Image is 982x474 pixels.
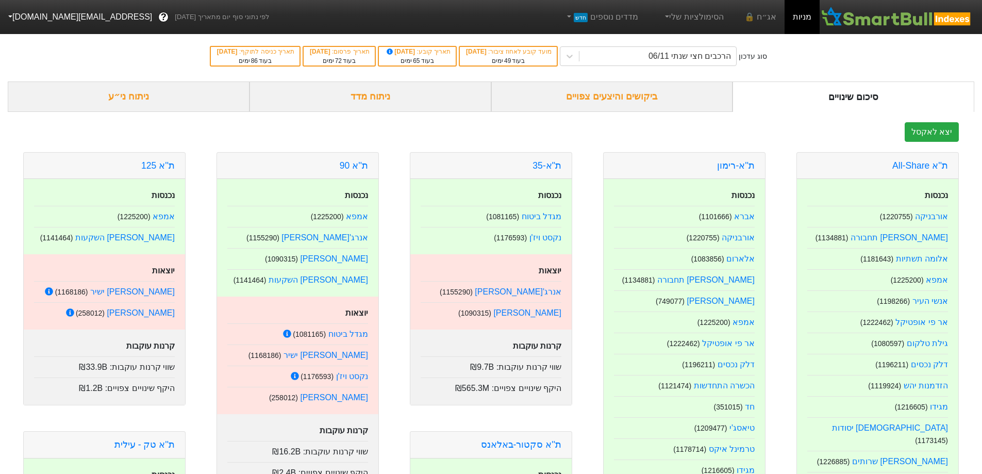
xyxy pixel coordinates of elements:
[513,341,561,350] strong: קרנות עוקבות
[336,372,369,381] a: נקסט ויז'ן
[911,360,948,369] a: דלק נכסים
[76,309,105,317] small: ( 258012 )
[385,48,417,55] span: [DATE]
[494,234,527,242] small: ( 1176593 )
[345,308,368,317] strong: יוצאות
[860,255,893,263] small: ( 1181643 )
[217,48,239,55] span: [DATE]
[682,361,715,369] small: ( 1196211 )
[309,47,370,56] div: תאריך פרסום :
[491,81,733,112] div: ביקושים והיצעים צפויים
[875,361,908,369] small: ( 1196211 )
[440,288,473,296] small: ( 1155290 )
[915,436,948,445] small: ( 1173145 )
[34,378,175,395] div: היקף שינויים צפויים :
[694,424,727,432] small: ( 1209477 )
[896,254,948,263] a: אלומה תשתיות
[892,160,948,171] a: ת''א All-Share
[465,47,552,56] div: מועד קובע לאחוז ציבור :
[384,47,451,56] div: תאריך קובע :
[729,423,755,432] a: טיאסג'י
[486,213,519,221] small: ( 1081165 )
[269,394,298,402] small: ( 258012 )
[246,234,279,242] small: ( 1155290 )
[891,276,924,284] small: ( 1225200 )
[300,393,368,402] a: [PERSON_NAME]
[817,457,850,466] small: ( 1226885 )
[722,233,755,242] a: אורבניקה
[895,403,928,411] small: ( 1216605 )
[871,339,904,348] small: ( 1080597 )
[926,275,948,284] a: אמפא
[648,50,731,62] div: הרכבים חצי שנתי 06/11
[667,339,700,348] small: ( 1222462 )
[126,341,175,350] strong: קרנות עוקבות
[34,356,175,373] div: שווי קרנות עוקבות :
[455,384,489,393] span: ₪565.3M
[880,213,913,221] small: ( 1220755 )
[79,384,103,393] span: ₪1.2B
[248,351,281,359] small: ( 1168186 )
[851,233,948,242] a: [PERSON_NAME] תחבורה
[421,378,561,395] div: היקף שינויים צפויים :
[40,234,73,242] small: ( 1141464 )
[697,318,730,326] small: ( 1225200 )
[907,339,948,348] a: גילת טלקום
[529,233,562,242] a: נקסט ויז'ן
[107,308,175,317] a: [PERSON_NAME]
[504,57,511,64] span: 49
[311,213,344,221] small: ( 1225200 )
[699,213,732,221] small: ( 1101666 )
[251,57,258,64] span: 86
[90,287,175,296] a: [PERSON_NAME] ישיר
[8,81,249,112] div: ניתוח ני״ע
[622,276,655,284] small: ( 1134881 )
[216,47,294,56] div: תאריך כניסה לתוקף :
[852,457,948,466] a: [PERSON_NAME] שרותים
[718,360,755,369] a: דלק נכסים
[475,287,561,296] a: אנרג'[PERSON_NAME]
[832,423,948,432] a: [DEMOGRAPHIC_DATA] יסודות
[877,297,910,305] small: ( 1198266 )
[118,213,151,221] small: ( 1225200 )
[493,308,561,317] a: [PERSON_NAME]
[413,57,420,64] span: 65
[175,12,269,22] span: לפי נתוני סוף יום מתאריך [DATE]
[161,10,167,24] span: ?
[691,255,724,263] small: ( 1083856 )
[272,447,301,456] span: ₪16.2B
[345,191,368,200] strong: נכנסות
[301,372,334,381] small: ( 1176593 )
[912,297,948,305] a: אנשי העיר
[694,381,755,390] a: הכשרה התחדשות
[658,382,691,390] small: ( 1121474 )
[265,255,298,263] small: ( 1090315 )
[281,233,368,242] a: אנרג'[PERSON_NAME]
[269,275,368,284] a: [PERSON_NAME] השקעות
[293,330,326,338] small: ( 1081165 )
[320,426,368,435] strong: קרנות עוקבות
[216,56,294,66] div: בעוד ימים
[227,441,368,458] div: שווי קרנות עוקבות :
[930,402,948,411] a: מגידו
[481,439,561,450] a: ת''א סקטור-באלאנס
[532,160,561,171] a: ת"א-35
[905,122,959,142] button: יצא לאקסל
[284,351,368,359] a: [PERSON_NAME] ישיר
[310,48,332,55] span: [DATE]
[657,275,755,284] a: [PERSON_NAME] תחבורה
[925,191,948,200] strong: נכנסות
[458,309,491,317] small: ( 1090315 )
[687,297,755,305] a: [PERSON_NAME]
[300,254,368,263] a: [PERSON_NAME]
[739,51,767,62] div: סוג עדכון
[309,56,370,66] div: בעוד ימים
[538,191,561,200] strong: נכנסות
[895,318,948,326] a: אר פי אופטיקל
[709,445,755,453] a: טרמינל איקס
[733,81,974,112] div: סיכום שינויים
[152,266,175,275] strong: יוצאות
[539,266,561,275] strong: יוצאות
[335,57,342,64] span: 72
[114,439,175,450] a: ת''א טק - עילית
